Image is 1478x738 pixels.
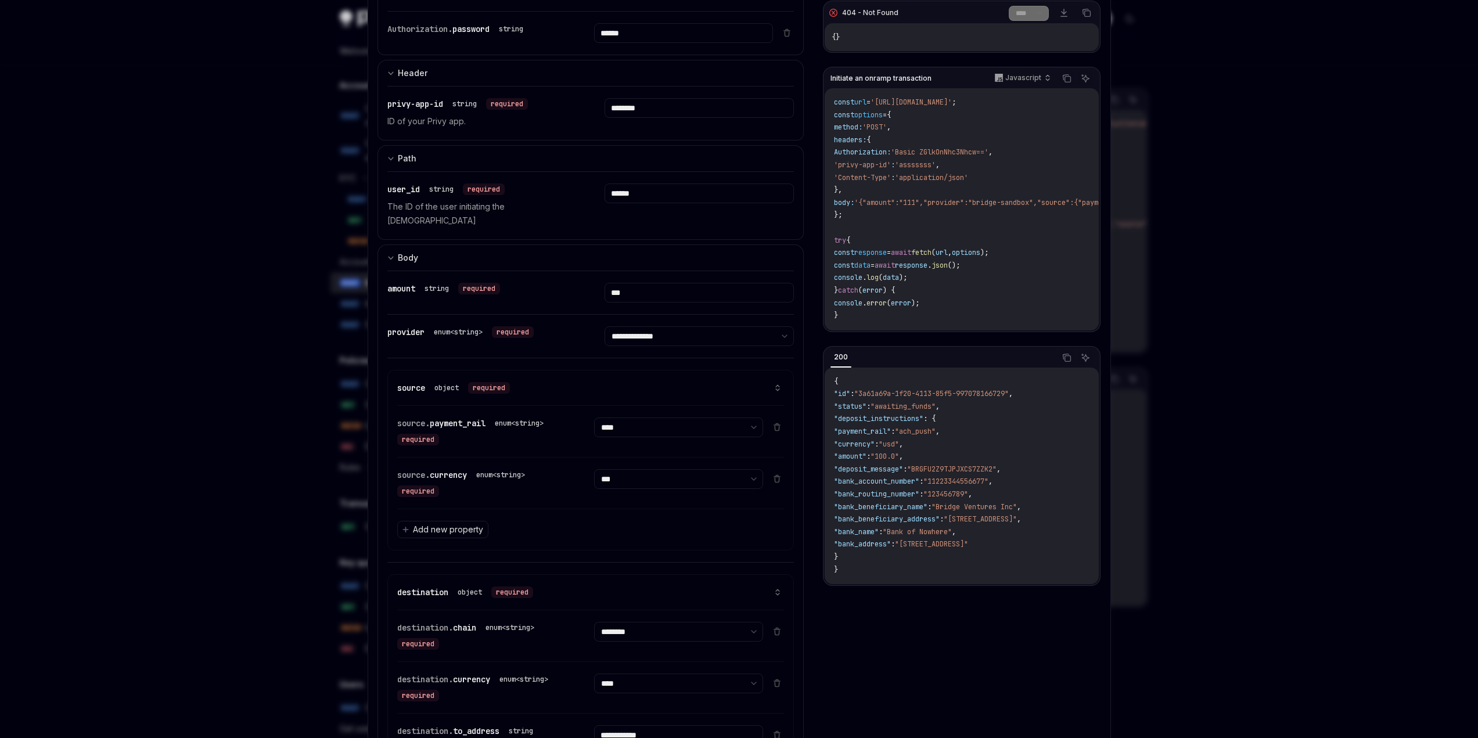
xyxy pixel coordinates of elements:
span: source. [397,418,430,429]
div: Path [398,152,416,165]
span: "bank_address" [834,539,891,549]
span: Authorization. [387,24,452,34]
span: destination [397,587,448,597]
span: Initiate an onramp transaction [830,74,932,83]
div: object [458,588,482,597]
span: : [879,527,883,537]
button: expand input section [377,145,804,171]
span: body: [834,198,854,207]
button: expand input section [377,244,804,271]
span: ( [887,298,891,308]
span: destination. [397,674,453,685]
p: ID of your Privy app. [387,114,577,128]
div: string [509,726,533,736]
span: error [866,298,887,308]
div: enum<string> [495,419,544,428]
button: Add new property [397,521,488,538]
span: '[URL][DOMAIN_NAME]' [871,98,952,107]
span: ( [879,273,883,282]
span: . [927,261,932,270]
div: required [397,485,439,497]
span: provider [387,327,425,337]
span: method: [834,123,862,132]
span: ( [858,286,862,295]
div: required [486,98,528,110]
span: , [887,123,891,132]
span: : [891,173,895,182]
span: : [927,502,932,512]
span: destination. [397,622,453,633]
span: await [875,261,895,270]
span: = [883,110,887,120]
button: Copy the contents from the code block [1059,71,1074,86]
span: { [846,236,850,245]
span: source [397,383,425,393]
span: "amount" [834,452,866,461]
div: required [397,690,439,701]
span: json [932,261,948,270]
div: required [458,283,500,294]
span: "payment_rail" [834,427,891,436]
span: , [997,465,1001,474]
span: 'asssssss' [895,160,936,170]
div: enum<string> [486,623,534,632]
span: : [866,452,871,461]
span: const [834,261,854,270]
span: ); [980,248,988,257]
span: log [866,273,879,282]
span: { [887,110,891,120]
div: 404 - Not Found [842,8,898,17]
span: privy-app-id [387,99,443,109]
span: "bank_beneficiary_name" [834,502,927,512]
span: await [891,248,911,257]
span: "id" [834,389,850,398]
span: , [1017,514,1021,524]
div: string [425,284,449,293]
span: "bank_beneficiary_address" [834,514,940,524]
div: Header [398,66,427,80]
span: ); [899,273,907,282]
button: Ask AI [1078,71,1093,86]
span: , [948,248,952,257]
span: "Bridge Ventures Inc" [932,502,1017,512]
div: user_id [387,183,505,195]
span: , [952,527,956,537]
span: error [862,286,883,295]
span: : [866,402,871,411]
div: required [491,586,533,598]
span: ; [952,98,956,107]
div: Authorization.password [387,23,528,35]
div: enum<string> [499,675,548,684]
span: "status" [834,402,866,411]
button: Ask AI [1078,350,1093,365]
span: , [899,440,903,449]
span: : [891,160,895,170]
span: options [854,110,883,120]
span: const [834,248,854,257]
span: : [903,465,907,474]
span: "deposit_instructions" [834,414,923,423]
span: = [887,248,891,257]
div: privy-app-id [387,98,528,110]
span: , [1009,389,1013,398]
span: { [866,135,871,145]
span: ); [911,298,919,308]
span: ( [932,248,936,257]
div: string [429,185,454,194]
span: console [834,273,862,282]
span: "Bank of Nowhere" [883,527,952,537]
span: . [862,298,866,308]
div: string [499,24,523,34]
p: The ID of the user initiating the [DEMOGRAPHIC_DATA] [387,200,577,228]
span: currency [453,674,490,685]
span: "123456789" [923,489,968,499]
span: "[STREET_ADDRESS]" [895,539,968,549]
span: 'application/json' [895,173,968,182]
span: : [940,514,944,524]
span: 'Content-Type' [834,173,891,182]
span: , [936,402,940,411]
span: user_id [387,184,420,195]
span: to_address [453,726,499,736]
span: : [891,427,895,436]
span: "bank_routing_number" [834,489,919,499]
